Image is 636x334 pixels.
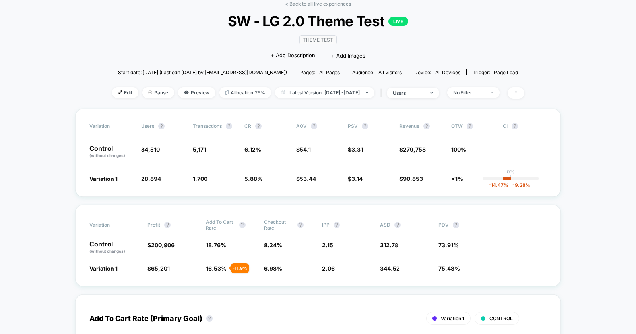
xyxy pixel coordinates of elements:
p: Control [89,145,133,159]
span: OTW [451,123,495,129]
span: 6.98 % [264,265,282,272]
span: Variation 1 [89,175,118,182]
span: + Add Images [331,52,365,59]
span: AOV [296,123,307,129]
span: 90,853 [403,175,423,182]
img: end [491,92,494,93]
div: Pages: [300,69,340,75]
button: ? [423,123,430,129]
img: calendar [281,90,285,94]
button: ? [394,222,401,228]
span: 3.31 [351,146,363,153]
span: Checkout Rate [264,219,293,231]
button: ? [206,315,213,322]
img: end [430,92,433,94]
span: users [141,123,154,129]
span: 312.78 [380,242,398,248]
span: Start date: [DATE] (Last edit [DATE] by [EMAIL_ADDRESS][DOMAIN_NAME]) [118,69,287,75]
span: 75.48 % [438,265,460,272]
button: ? [334,222,340,228]
span: PSV [348,123,358,129]
button: ? [311,123,317,129]
span: all pages [319,69,340,75]
span: 200,906 [151,242,175,248]
span: | [378,87,387,99]
span: 73.91 % [438,242,459,248]
span: Edit [112,87,138,98]
span: IPP [322,222,330,228]
p: Control [89,241,140,254]
span: 84,510 [141,146,160,153]
span: 5,171 [193,146,206,153]
button: ? [226,123,232,129]
span: Variation 1 [441,315,464,321]
span: 344.52 [380,265,400,272]
span: Theme Test [299,35,337,44]
span: <1% [451,175,463,182]
span: $ [296,146,311,153]
span: ASD [380,222,390,228]
span: all devices [435,69,460,75]
span: + Add Description [271,52,315,60]
button: ? [239,222,246,228]
img: end [366,92,368,93]
span: 279,758 [403,146,426,153]
span: 53.44 [300,175,316,182]
span: CONTROL [489,315,513,321]
span: --- [503,147,547,159]
span: Allocation: 25% [219,87,271,98]
span: 65,201 [151,265,170,272]
p: LIVE [388,17,408,26]
span: 2.06 [322,265,335,272]
span: 3.14 [351,175,363,182]
span: Device: [408,69,466,75]
span: 16.53 % [206,265,227,272]
span: 100% [451,146,466,153]
span: 54.1 [300,146,311,153]
div: Trigger: [473,69,518,75]
button: ? [158,123,165,129]
span: 6.12 % [244,146,261,153]
span: Add To Cart Rate [206,219,235,231]
span: $ [348,146,363,153]
span: Page Load [494,69,518,75]
img: rebalance [225,90,229,95]
span: Variation 1 [89,265,118,272]
button: ? [255,123,262,129]
span: Profit [147,222,160,228]
span: Variation [89,219,133,231]
div: users [393,90,425,96]
span: CR [244,123,251,129]
span: (without changes) [89,153,125,158]
span: 5.88 % [244,175,263,182]
div: Audience: [352,69,402,75]
span: 18.76 % [206,242,226,248]
span: All Visitors [378,69,402,75]
span: PDV [438,222,449,228]
span: 8.24 % [264,242,282,248]
button: ? [362,123,368,129]
button: ? [297,222,304,228]
span: -9.28 % [508,182,530,188]
span: $ [399,146,426,153]
p: 0% [507,169,515,175]
span: SW - LG 2.0 Theme Test [132,13,503,29]
span: $ [399,175,423,182]
span: CI [503,123,547,129]
div: No Filter [453,90,485,96]
span: 1,700 [193,175,207,182]
span: $ [147,265,170,272]
span: 2.15 [322,242,333,248]
img: end [148,90,152,94]
span: Variation [89,123,133,129]
span: $ [348,175,363,182]
a: < Back to all live experiences [285,1,351,7]
span: Transactions [193,123,222,129]
button: ? [453,222,459,228]
span: (without changes) [89,249,125,253]
img: edit [118,90,122,94]
button: ? [164,222,171,228]
span: $ [296,175,316,182]
span: Pause [142,87,174,98]
span: -14.47 % [489,182,508,188]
